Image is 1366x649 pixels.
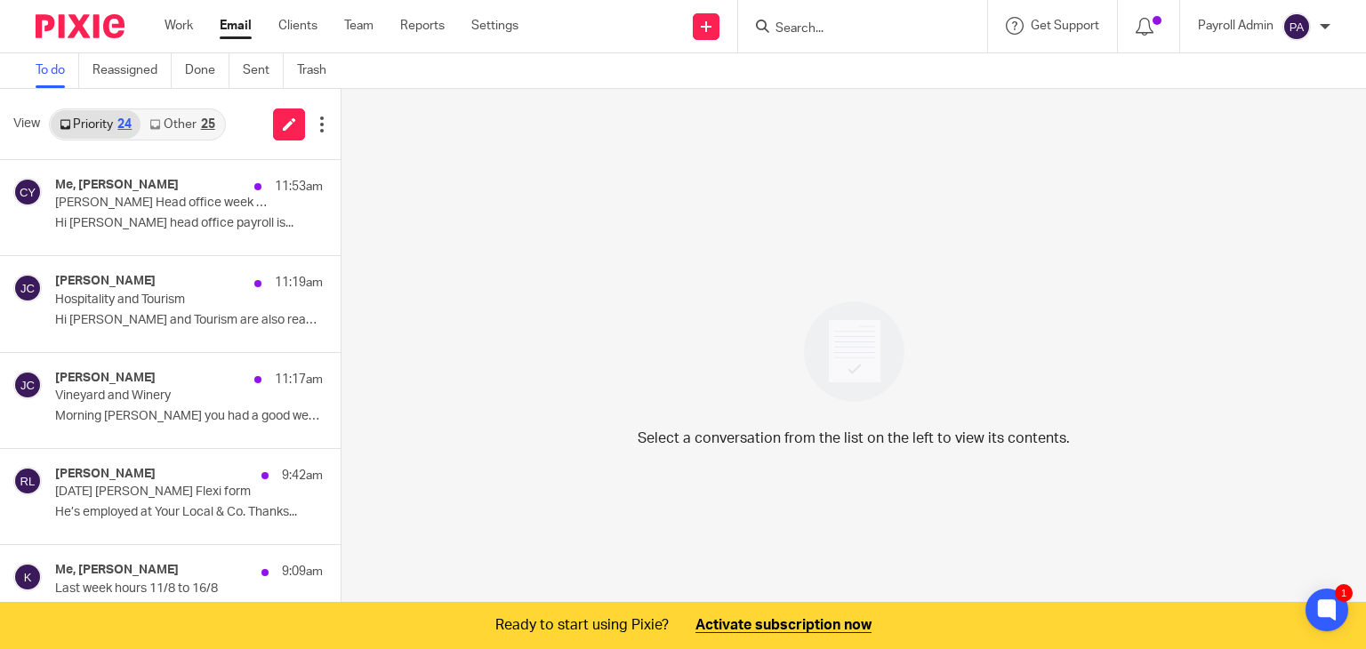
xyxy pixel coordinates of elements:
img: svg%3E [13,274,42,302]
h4: [PERSON_NAME] [55,371,156,386]
a: Reports [400,17,445,35]
a: To do [36,53,79,88]
a: Team [344,17,374,35]
p: 11:53am [275,178,323,196]
img: svg%3E [13,371,42,399]
img: svg%3E [13,178,42,206]
p: 11:19am [275,274,323,292]
a: Settings [471,17,518,35]
p: Payroll Admin [1198,17,1274,35]
img: image [792,290,916,413]
span: View [13,115,40,133]
p: Morning [PERSON_NAME] you had a good weekend. ... [55,409,323,424]
img: svg%3E [13,563,42,591]
p: Hi [PERSON_NAME] and Tourism are also ready to... [55,313,323,328]
h4: [PERSON_NAME] [55,274,156,289]
p: [DATE] [PERSON_NAME] Flexi form [55,485,269,500]
a: Sent [243,53,284,88]
a: Clients [278,17,317,35]
p: 9:09am [282,563,323,581]
p: Hospitality and Tourism [55,292,269,308]
p: Select a conversation from the list on the left to view its contents. [638,428,1070,449]
p: [PERSON_NAME] Head office week ending [DATE] [55,196,269,211]
a: Reassigned [92,53,172,88]
img: Pixie [36,14,125,38]
p: Last week hours 11/8 to 16/8 [55,581,269,597]
img: svg%3E [13,467,42,495]
a: Email [220,17,252,35]
h4: Me, [PERSON_NAME] [55,178,179,193]
input: Search [774,21,934,37]
a: Done [185,53,229,88]
h4: [PERSON_NAME] [55,467,156,482]
div: 1 [1335,584,1353,602]
div: 24 [117,118,132,131]
p: Hi [PERSON_NAME] head office payroll is... [55,216,323,231]
p: 11:17am [275,371,323,389]
a: Work [165,17,193,35]
p: 9:42am [282,467,323,485]
span: Get Support [1031,20,1099,32]
a: Other25 [141,110,223,139]
h4: Me, [PERSON_NAME] [55,563,179,578]
a: Trash [297,53,340,88]
div: 25 [201,118,215,131]
p: He’s employed at Your Local & Co. Thanks... [55,505,323,520]
a: Priority24 [51,110,141,139]
img: svg%3E [1282,12,1311,41]
p: Vineyard and Winery [55,389,269,404]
